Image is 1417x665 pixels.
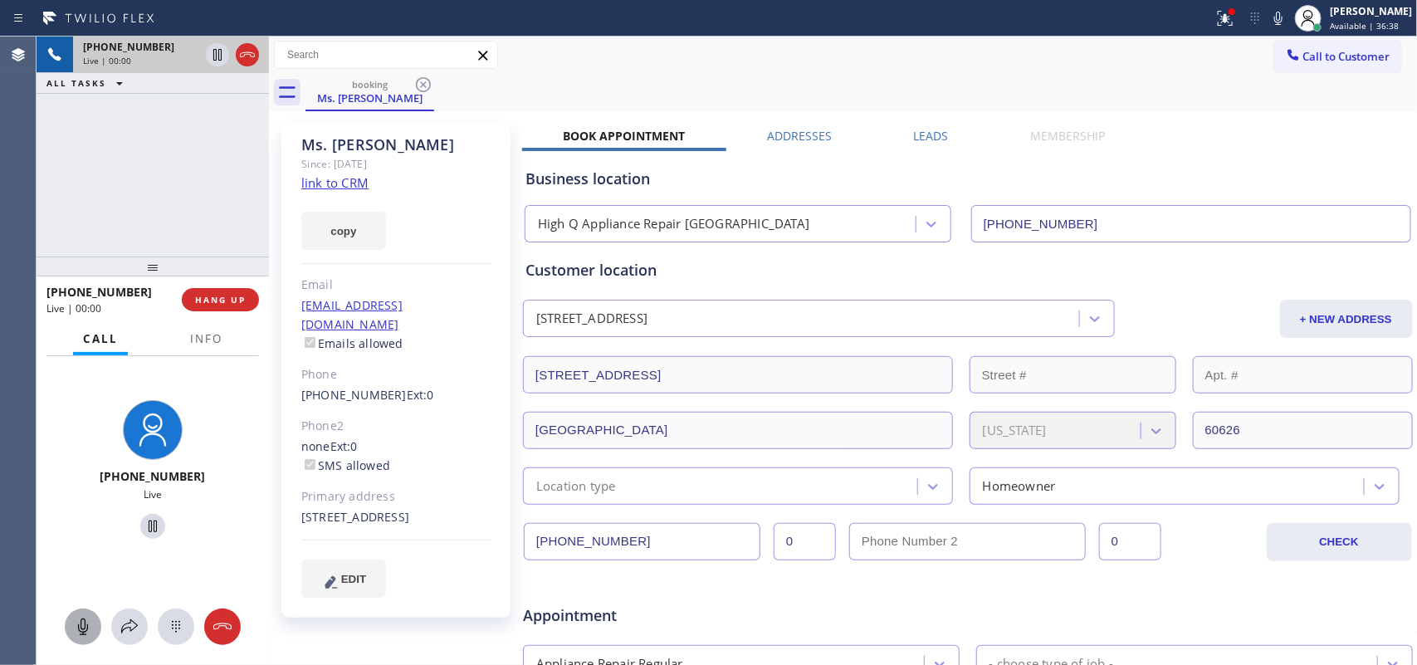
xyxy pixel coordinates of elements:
input: Phone Number [971,205,1411,242]
input: SMS allowed [305,459,315,470]
label: Emails allowed [301,335,403,351]
div: [STREET_ADDRESS] [536,310,647,329]
button: Hang up [204,609,241,645]
span: [PHONE_NUMBER] [100,468,206,484]
input: Ext. [774,523,836,560]
label: Addresses [767,128,832,144]
a: link to CRM [301,174,369,191]
span: EDIT [341,573,366,585]
button: + NEW ADDRESS [1280,300,1413,338]
button: CHECK [1267,523,1412,561]
label: Book Appointment [563,128,685,144]
button: Mute [65,609,101,645]
span: Available | 36:38 [1330,20,1399,32]
div: Location type [536,477,616,496]
span: [PHONE_NUMBER] [46,284,152,300]
input: Apt. # [1193,356,1413,394]
input: ZIP [1193,412,1413,449]
div: Primary address [301,487,491,506]
div: Business location [525,168,1410,190]
label: Leads [914,128,949,144]
button: Info [180,323,232,355]
button: EDIT [301,560,386,598]
label: SMS allowed [301,457,390,473]
div: Since: [DATE] [301,154,491,174]
div: High Q Appliance Repair [GEOGRAPHIC_DATA] [538,215,809,234]
div: [PERSON_NAME] [1330,4,1412,18]
a: [EMAIL_ADDRESS][DOMAIN_NAME] [301,297,403,332]
div: Ms. [PERSON_NAME] [301,135,491,154]
button: Hold Customer [140,514,165,539]
div: Phone2 [301,417,491,436]
div: Customer location [525,259,1410,281]
div: Ms. [PERSON_NAME] [307,90,432,105]
input: Phone Number [524,523,760,560]
span: Call [83,331,118,346]
input: Emails allowed [305,337,315,348]
span: Live | 00:00 [83,55,131,66]
div: none [301,438,491,476]
span: Live | 00:00 [46,301,101,315]
div: Ms. Sophia [307,74,432,110]
input: Street # [970,356,1176,394]
button: HANG UP [182,288,259,311]
input: Search [275,42,497,68]
button: Hang up [236,43,259,66]
button: Call to Customer [1274,41,1401,72]
input: City [523,412,953,449]
span: [PHONE_NUMBER] [83,40,174,54]
span: Info [190,331,222,346]
button: Call [73,323,128,355]
input: Address [523,356,953,394]
button: Open directory [111,609,148,645]
div: Email [301,276,491,295]
button: copy [301,212,386,250]
div: booking [307,78,432,90]
span: HANG UP [195,294,246,306]
button: Mute [1267,7,1290,30]
span: Appointment [523,604,818,627]
span: ALL TASKS [46,77,106,89]
span: Call to Customer [1303,49,1390,64]
button: ALL TASKS [37,73,139,93]
div: Homeowner [983,477,1056,496]
label: Membership [1030,128,1105,144]
input: Ext. 2 [1099,523,1161,560]
div: [STREET_ADDRESS] [301,508,491,527]
button: Hold Customer [206,43,229,66]
input: Phone Number 2 [849,523,1086,560]
div: Phone [301,365,491,384]
button: Open dialpad [158,609,194,645]
span: Ext: 0 [407,387,434,403]
span: Ext: 0 [330,438,358,454]
span: Live [144,487,162,501]
a: [PHONE_NUMBER] [301,387,407,403]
